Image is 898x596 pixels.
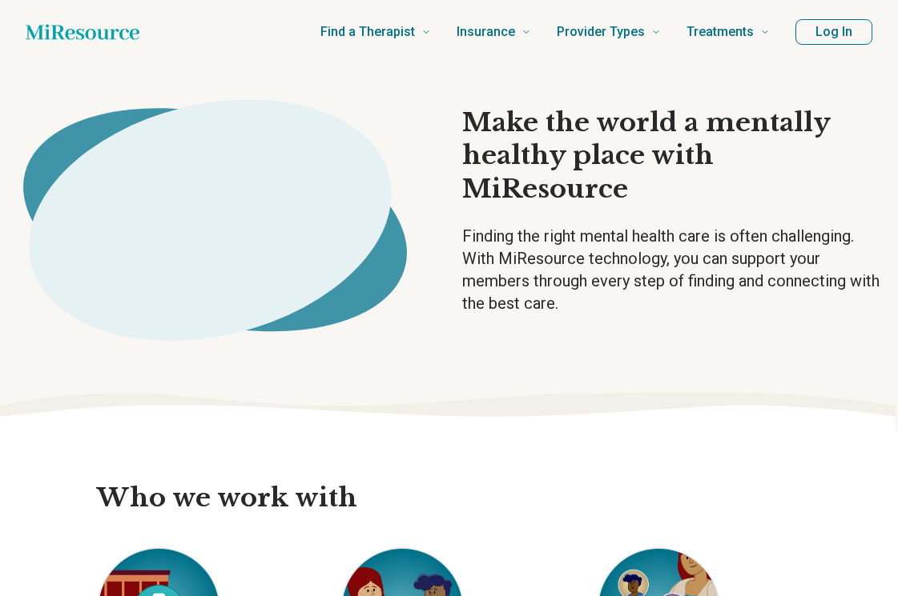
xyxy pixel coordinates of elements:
[795,19,872,45] button: Log In
[462,106,885,206] h1: Make the world a mentally healthy place with MiResource
[84,482,815,515] h2: Who we work with
[320,21,415,43] span: Find a Therapist
[26,16,139,48] a: Home page
[457,21,515,43] span: Insurance
[557,21,645,43] span: Provider Types
[462,225,885,314] p: Finding the right mental health care is often challenging. With MiResource technology, you can su...
[687,21,754,43] span: Treatments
